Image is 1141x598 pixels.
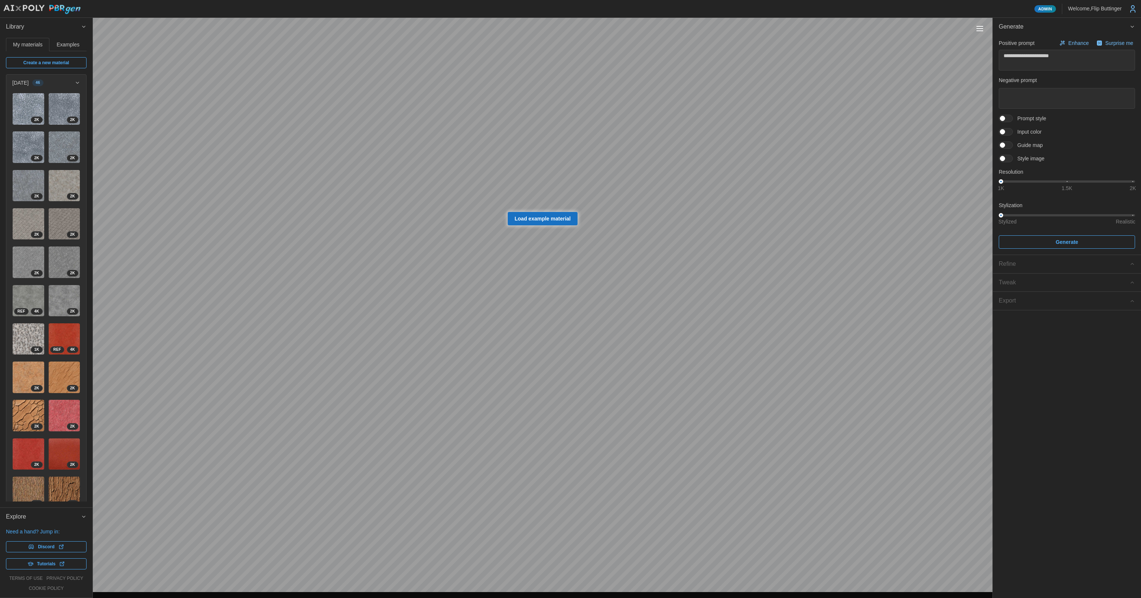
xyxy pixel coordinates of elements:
[49,285,80,317] img: ZI6Ez0h3vXETJZzs1YBU
[49,131,80,163] img: FQqTIw9GqVUZe1ZHEfbT
[6,528,87,535] p: Need a hand? Jump in:
[1013,155,1044,162] span: Style image
[70,155,75,161] span: 2 K
[70,270,75,276] span: 2 K
[70,424,75,429] span: 2 K
[36,80,40,86] span: 46
[48,131,81,163] a: FQqTIw9GqVUZe1ZHEfbT2K
[49,246,80,278] img: qTBPjlPaMwUhq73lm33P
[993,18,1141,36] button: Generate
[34,193,39,199] span: 2 K
[70,117,75,123] span: 2 K
[46,575,83,582] a: privacy policy
[515,212,571,225] span: Load example material
[12,170,45,202] a: J2N7EqAmOjdPYtVj22Vh2K
[13,170,44,202] img: J2N7EqAmOjdPYtVj22Vh
[34,424,39,429] span: 2 K
[49,400,80,431] img: F8ubgdHma3CDYG0OG6ZO
[999,259,1129,269] div: Refine
[993,292,1141,310] button: Export
[6,558,87,569] a: Tutorials
[34,155,39,161] span: 2 K
[13,438,44,470] img: gzqVTjuGatu2vDac3gzt
[999,202,1135,209] p: Stylization
[6,541,87,552] a: Discord
[13,42,42,47] span: My materials
[34,500,39,506] span: 2 K
[999,274,1129,292] span: Tweak
[6,508,81,526] span: Explore
[49,93,80,125] img: RqQi7MAC1wwHBJpk36E8
[70,385,75,391] span: 2 K
[48,323,81,355] a: XfGGCxLAPlkyKi3WcRmg4KREF
[9,575,43,582] a: terms of use
[993,255,1141,273] button: Refine
[49,438,80,470] img: BCH27B3lVYXSv6XIJ9CL
[34,347,39,353] span: 1 K
[13,323,44,355] img: lGFVmHyq8gnlNjyGVAeG
[12,438,45,470] a: gzqVTjuGatu2vDac3gzt2K
[49,323,80,355] img: XfGGCxLAPlkyKi3WcRmg
[23,58,69,68] span: Create a new material
[13,208,44,240] img: X2Dfu49eCL1UbAiaLFas
[34,308,39,314] span: 4 K
[49,477,80,508] img: MvShXRJMjchooPZrsbX4
[1013,141,1043,149] span: Guide map
[1038,6,1052,12] span: Admin
[48,476,81,509] a: MvShXRJMjchooPZrsbX42K
[1068,5,1122,12] p: Welcome, Flip Buttinger
[49,362,80,393] img: lTcp35aJEbptz3zh9zBy
[48,285,81,317] a: ZI6Ez0h3vXETJZzs1YBU2K
[12,246,45,278] a: 8Fj4TiSbVHoFiQF2nAyf2K
[12,131,45,163] a: jybmc82Zd2qg7wr8WAdJ2K
[1068,39,1090,47] p: Enhance
[13,477,44,508] img: TRVbSWSFs3jO2GRxh9al
[12,361,45,393] a: 4EJlQoxbPuoEh1nsiv4u2K
[975,23,985,34] button: Toggle viewport controls
[1057,38,1090,48] button: Enhance
[13,93,44,125] img: PXEmCsJoEH7ut5WFFaDY
[48,93,81,125] a: RqQi7MAC1wwHBJpk36E82K
[70,462,75,468] span: 2 K
[12,93,45,125] a: PXEmCsJoEH7ut5WFFaDY2K
[13,246,44,278] img: 8Fj4TiSbVHoFiQF2nAyf
[12,399,45,432] a: WOQuf6twyuyS8AQ6ESEk2K
[70,308,75,314] span: 2 K
[6,57,87,68] a: Create a new material
[12,323,45,355] a: lGFVmHyq8gnlNjyGVAeG1K
[48,170,81,202] a: lrc7dG0DpN7BKJC6YL872K
[993,274,1141,292] button: Tweak
[999,76,1135,84] p: Negative prompt
[34,232,39,238] span: 2 K
[1056,236,1078,248] span: Generate
[17,308,25,314] span: REF
[13,400,44,431] img: WOQuf6twyuyS8AQ6ESEk
[57,42,79,47] span: Examples
[29,585,64,592] a: cookie policy
[48,361,81,393] a: lTcp35aJEbptz3zh9zBy2K
[999,292,1129,310] span: Export
[13,285,44,317] img: lqvyT8HK52SfWuSEs11X
[70,500,75,506] span: 2 K
[1105,39,1135,47] p: Surprise me
[999,235,1135,249] button: Generate
[48,246,81,278] a: qTBPjlPaMwUhq73lm33P2K
[1013,128,1041,135] span: Input color
[6,18,81,36] span: Library
[70,232,75,238] span: 2 K
[508,212,578,225] a: Load example material
[48,208,81,240] a: YmaOtKWhkM00VUMqF7Ya2K
[34,270,39,276] span: 2 K
[999,18,1129,36] span: Generate
[13,362,44,393] img: 4EJlQoxbPuoEh1nsiv4u
[70,193,75,199] span: 2 K
[48,399,81,432] a: F8ubgdHma3CDYG0OG6ZO2K
[38,542,55,552] span: Discord
[1095,38,1135,48] button: Surprise me
[34,117,39,123] span: 2 K
[999,39,1034,47] p: Positive prompt
[49,208,80,240] img: YmaOtKWhkM00VUMqF7Ya
[12,476,45,509] a: TRVbSWSFs3jO2GRxh9al2K
[1013,115,1046,122] span: Prompt style
[34,385,39,391] span: 2 K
